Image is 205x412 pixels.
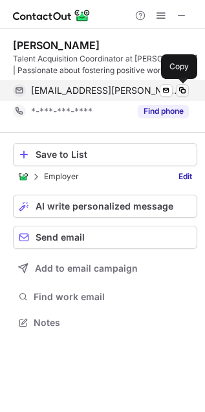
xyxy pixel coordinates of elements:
button: Find work email [13,288,197,306]
p: Employer [44,172,79,181]
div: Talent Acquisition Coordinator at [PERSON_NAME] | Passionate about fostering positive workplace c... [13,53,197,76]
span: Add to email campaign [35,263,138,274]
button: Add to email campaign [13,257,197,280]
span: AI write personalized message [36,201,173,211]
img: ContactOut [18,171,28,182]
button: Send email [13,226,197,249]
img: ContactOut v5.3.10 [13,8,91,23]
a: Edit [173,170,197,183]
span: Send email [36,232,85,243]
button: Save to List [13,143,197,166]
span: [EMAIL_ADDRESS][PERSON_NAME][DOMAIN_NAME] [31,85,179,96]
div: [PERSON_NAME] [13,39,100,52]
span: Find work email [34,291,192,303]
button: AI write personalized message [13,195,197,218]
button: Reveal Button [138,105,189,118]
span: Notes [34,317,192,329]
button: Notes [13,314,197,332]
div: Save to List [36,149,191,160]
